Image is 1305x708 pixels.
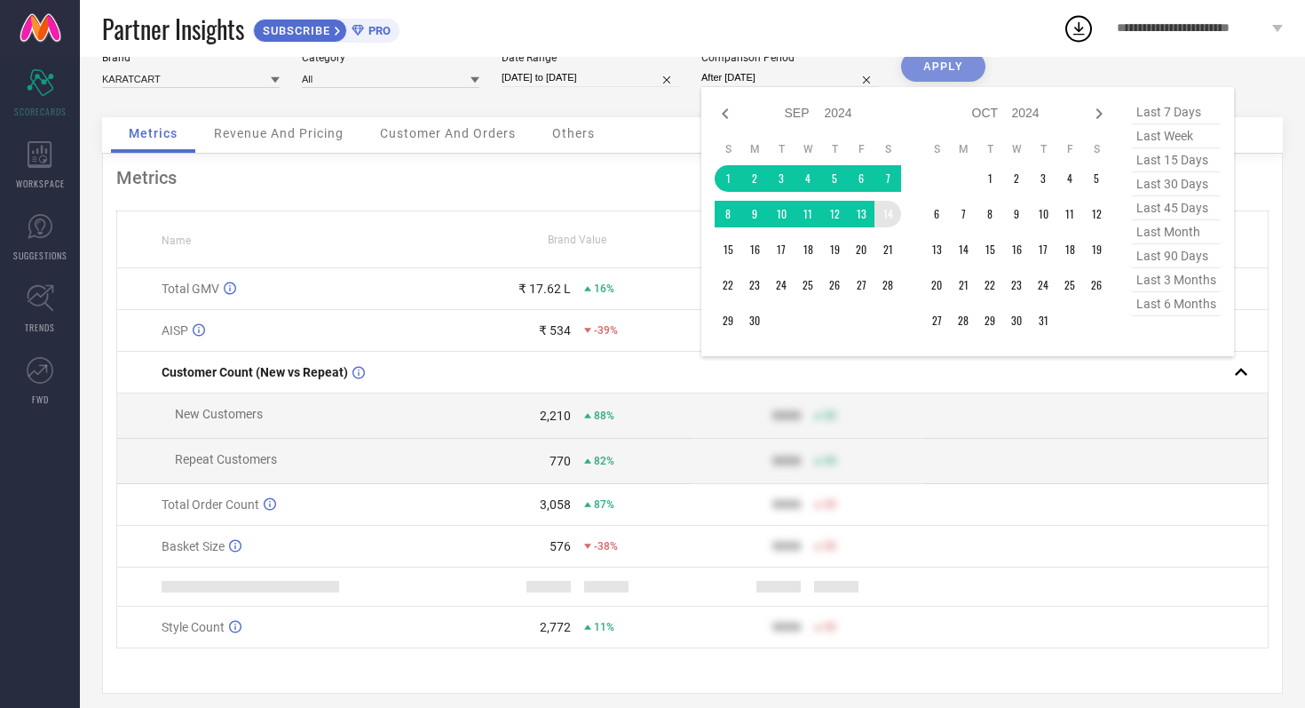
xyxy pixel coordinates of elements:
td: Sun Oct 13 2024 [923,236,950,263]
span: last week [1132,124,1221,148]
input: Select date range [502,68,679,87]
td: Thu Oct 03 2024 [1030,165,1056,192]
div: Next month [1088,103,1110,124]
span: last 6 months [1132,292,1221,316]
td: Fri Sep 13 2024 [848,201,874,227]
td: Sun Sep 22 2024 [715,272,741,298]
span: 50 [824,540,836,553]
span: Basket Size [162,539,225,553]
td: Wed Oct 23 2024 [1003,272,1030,298]
td: Thu Oct 24 2024 [1030,272,1056,298]
a: SUBSCRIBEPRO [253,14,399,43]
div: 2,210 [540,409,571,423]
span: 16% [594,282,614,295]
td: Tue Oct 22 2024 [977,272,1003,298]
th: Thursday [821,142,848,156]
span: Customer And Orders [380,126,516,140]
span: Partner Insights [102,11,244,47]
th: Thursday [1030,142,1056,156]
td: Sun Sep 01 2024 [715,165,741,192]
th: Saturday [874,142,901,156]
div: 9999 [772,454,801,468]
div: 9999 [772,539,801,553]
th: Friday [848,142,874,156]
span: AISP [162,323,188,338]
div: Previous month [715,103,736,124]
span: 11% [594,621,614,633]
td: Sun Sep 15 2024 [715,236,741,263]
input: Select comparison period [701,68,879,87]
td: Fri Oct 25 2024 [1056,272,1083,298]
span: 50 [824,498,836,511]
td: Tue Sep 03 2024 [768,165,795,192]
td: Wed Oct 30 2024 [1003,307,1030,334]
td: Fri Oct 11 2024 [1056,201,1083,227]
span: Metrics [129,126,178,140]
td: Mon Oct 14 2024 [950,236,977,263]
th: Tuesday [768,142,795,156]
div: Metrics [116,167,1269,188]
td: Sat Oct 26 2024 [1083,272,1110,298]
th: Sunday [715,142,741,156]
td: Sat Sep 21 2024 [874,236,901,263]
td: Sun Sep 29 2024 [715,307,741,334]
span: Total Order Count [162,497,259,512]
td: Sun Sep 08 2024 [715,201,741,227]
span: last 3 months [1132,268,1221,292]
td: Sat Sep 28 2024 [874,272,901,298]
div: 576 [550,539,571,553]
td: Wed Sep 25 2024 [795,272,821,298]
span: Repeat Customers [175,452,277,466]
td: Thu Sep 12 2024 [821,201,848,227]
div: 770 [550,454,571,468]
td: Tue Sep 17 2024 [768,236,795,263]
div: 3,058 [540,497,571,512]
div: 9999 [772,409,801,423]
span: New Customers [175,407,263,421]
span: 88% [594,410,614,422]
th: Wednesday [1003,142,1030,156]
span: last 45 days [1132,196,1221,220]
th: Monday [950,142,977,156]
th: Monday [741,142,768,156]
td: Sat Sep 14 2024 [874,201,901,227]
td: Thu Oct 31 2024 [1030,307,1056,334]
td: Thu Sep 19 2024 [821,236,848,263]
div: 9999 [772,620,801,634]
span: Customer Count (New vs Repeat) [162,365,348,379]
span: TRENDS [25,321,55,334]
span: SUGGESTIONS [13,249,67,262]
span: -39% [594,324,618,337]
td: Mon Sep 09 2024 [741,201,768,227]
td: Thu Sep 26 2024 [821,272,848,298]
td: Wed Sep 18 2024 [795,236,821,263]
span: Brand Value [548,234,606,246]
span: WORKSPACE [16,177,65,190]
td: Mon Oct 28 2024 [950,307,977,334]
td: Mon Sep 02 2024 [741,165,768,192]
span: Total GMV [162,282,219,296]
div: 9999 [772,497,801,512]
th: Wednesday [795,142,821,156]
td: Fri Oct 18 2024 [1056,236,1083,263]
td: Fri Sep 06 2024 [848,165,874,192]
td: Sat Oct 05 2024 [1083,165,1110,192]
td: Mon Oct 07 2024 [950,201,977,227]
th: Tuesday [977,142,1003,156]
td: Wed Oct 09 2024 [1003,201,1030,227]
div: Brand [102,52,280,64]
span: last 30 days [1132,172,1221,196]
td: Wed Sep 11 2024 [795,201,821,227]
td: Fri Sep 20 2024 [848,236,874,263]
span: -38% [594,540,618,553]
span: Revenue And Pricing [214,126,344,140]
td: Thu Oct 17 2024 [1030,236,1056,263]
div: ₹ 534 [539,323,571,338]
div: Category [302,52,479,64]
td: Thu Sep 05 2024 [821,165,848,192]
td: Tue Sep 10 2024 [768,201,795,227]
div: 2,772 [540,620,571,634]
div: Date Range [502,52,679,64]
td: Tue Oct 08 2024 [977,201,1003,227]
span: 82% [594,455,614,467]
